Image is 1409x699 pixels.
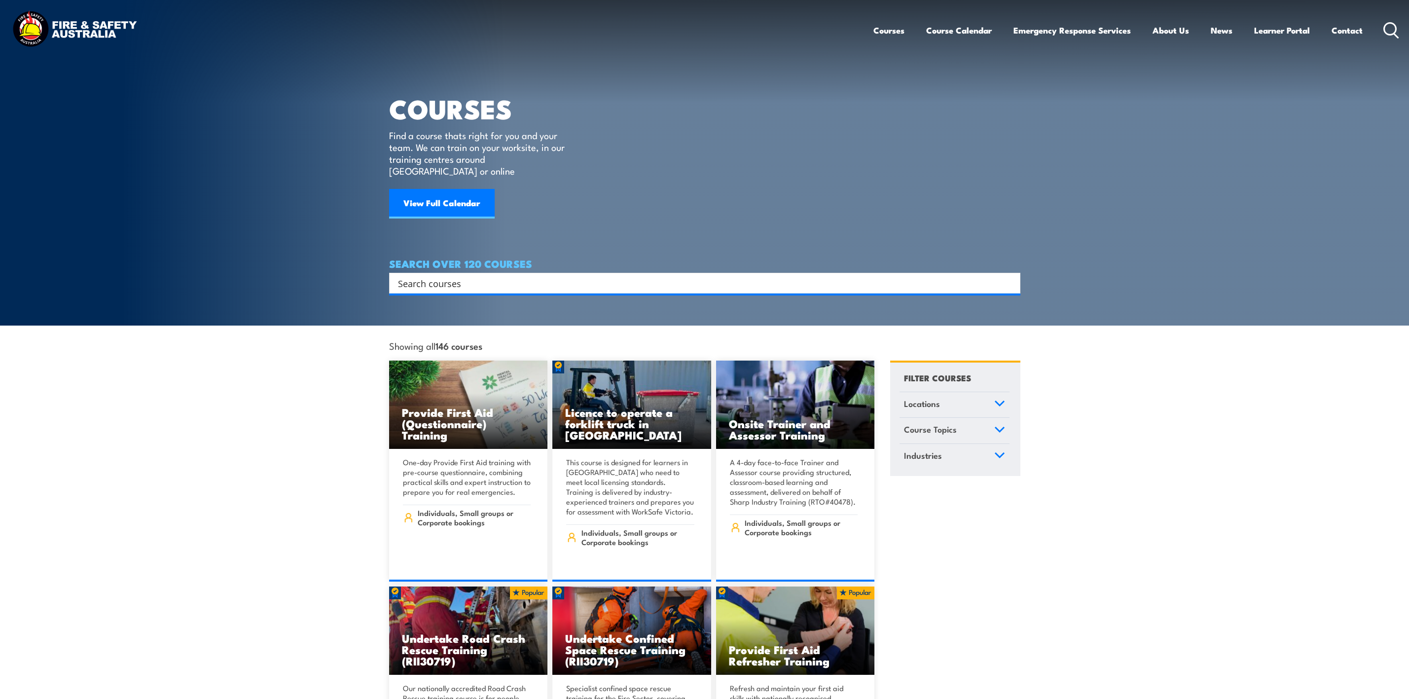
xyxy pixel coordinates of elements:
span: Showing all [389,340,482,351]
h1: COURSES [389,97,579,120]
p: This course is designed for learners in [GEOGRAPHIC_DATA] who need to meet local licensing standa... [566,457,694,516]
a: Licence to operate a forklift truck in [GEOGRAPHIC_DATA] [552,361,711,449]
span: Course Topics [904,423,957,436]
a: Course Calendar [926,17,992,43]
img: Mental Health First Aid Training (Standard) – Blended Classroom [389,361,548,449]
h3: Provide First Aid (Questionnaire) Training [402,406,535,441]
a: Course Topics [900,418,1010,443]
span: Individuals, Small groups or Corporate bookings [745,518,858,537]
p: Find a course thats right for you and your team. We can train on your worksite, in our training c... [389,129,569,177]
span: Locations [904,397,940,410]
h3: Undertake Road Crash Rescue Training (RII30719) [402,632,535,666]
button: Search magnifier button [1003,276,1017,290]
a: About Us [1153,17,1189,43]
a: Undertake Road Crash Rescue Training (RII30719) [389,587,548,675]
h3: Undertake Confined Space Rescue Training (RII30719) [565,632,698,666]
h3: Onsite Trainer and Assessor Training [729,418,862,441]
img: Undertake Confined Space Rescue Training (non Fire-Sector) (2) [552,587,711,675]
input: Search input [398,276,999,291]
a: Contact [1332,17,1363,43]
p: A 4-day face-to-face Trainer and Assessor course providing structured, classroom-based learning a... [730,457,858,507]
span: Industries [904,449,942,462]
img: Provide First Aid (Blended Learning) [716,587,875,675]
a: Undertake Confined Space Rescue Training (RII30719) [552,587,711,675]
h4: SEARCH OVER 120 COURSES [389,258,1020,269]
a: Learner Portal [1254,17,1310,43]
img: Safety For Leaders [716,361,875,449]
img: Road Crash Rescue Training [389,587,548,675]
a: Locations [900,392,1010,418]
a: Provide First Aid Refresher Training [716,587,875,675]
a: Provide First Aid (Questionnaire) Training [389,361,548,449]
a: News [1211,17,1232,43]
a: Courses [873,17,904,43]
strong: 146 courses [435,339,482,352]
form: Search form [400,276,1001,290]
a: Onsite Trainer and Assessor Training [716,361,875,449]
h3: Licence to operate a forklift truck in [GEOGRAPHIC_DATA] [565,406,698,441]
img: Licence to operate a forklift truck Training [552,361,711,449]
p: One-day Provide First Aid training with pre-course questionnaire, combining practical skills and ... [403,457,531,497]
h3: Provide First Aid Refresher Training [729,644,862,666]
h4: FILTER COURSES [904,371,971,384]
a: Emergency Response Services [1013,17,1131,43]
a: View Full Calendar [389,189,495,219]
a: Industries [900,444,1010,470]
span: Individuals, Small groups or Corporate bookings [418,508,531,527]
span: Individuals, Small groups or Corporate bookings [581,528,694,547]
